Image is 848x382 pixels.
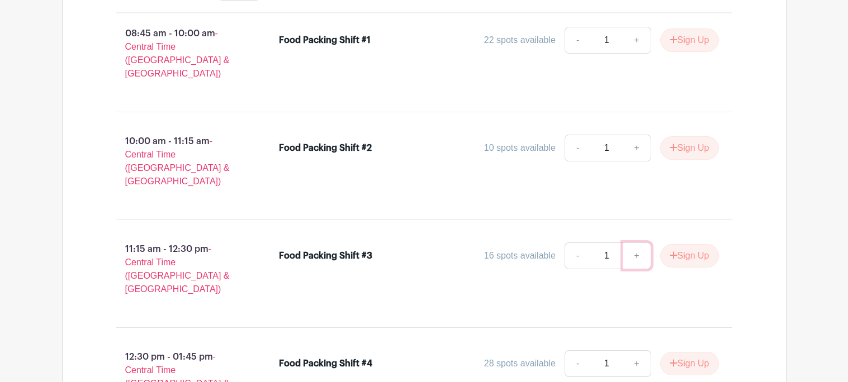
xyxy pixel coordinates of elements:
p: 11:15 am - 12:30 pm [98,238,262,300]
a: - [565,135,590,161]
a: + [623,350,651,377]
button: Sign Up [660,244,719,268]
span: - Central Time ([GEOGRAPHIC_DATA] & [GEOGRAPHIC_DATA]) [125,136,230,186]
p: 10:00 am - 11:15 am [98,130,262,193]
button: Sign Up [660,28,719,52]
a: - [565,350,590,377]
a: + [623,135,651,161]
div: 28 spots available [484,357,556,370]
span: - Central Time ([GEOGRAPHIC_DATA] & [GEOGRAPHIC_DATA]) [125,244,230,294]
p: 08:45 am - 10:00 am [98,22,262,85]
div: Food Packing Shift #4 [279,357,372,370]
span: - Central Time ([GEOGRAPHIC_DATA] & [GEOGRAPHIC_DATA]) [125,28,230,78]
button: Sign Up [660,136,719,160]
div: Food Packing Shift #1 [279,34,371,47]
a: - [565,242,590,269]
div: 16 spots available [484,249,556,262]
div: 10 spots available [484,141,556,155]
button: Sign Up [660,352,719,375]
a: - [565,27,590,54]
a: + [623,242,651,269]
a: + [623,27,651,54]
div: 22 spots available [484,34,556,47]
div: Food Packing Shift #3 [279,249,372,262]
div: Food Packing Shift #2 [279,141,372,155]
